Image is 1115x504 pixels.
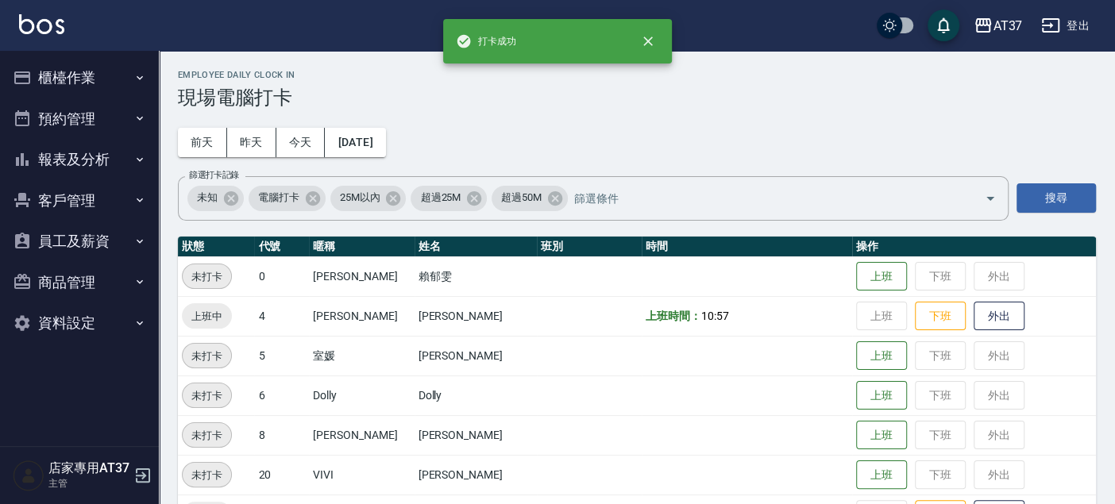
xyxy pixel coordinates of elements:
th: 班別 [537,237,642,257]
button: 資料設定 [6,302,152,344]
button: close [631,24,666,59]
td: [PERSON_NAME] [415,415,537,455]
span: 未打卡 [183,348,231,364]
th: 時間 [642,237,852,257]
span: 未打卡 [183,467,231,483]
span: 未知 [187,190,227,206]
button: 上班 [856,341,907,371]
button: save [928,10,959,41]
p: 主管 [48,476,129,491]
button: 上班 [856,421,907,450]
td: 5 [254,336,309,375]
span: 10:57 [701,310,729,322]
button: 上班 [856,381,907,410]
th: 暱稱 [309,237,414,257]
span: 電腦打卡 [249,190,309,206]
button: 今天 [276,128,326,157]
div: AT37 [993,16,1022,36]
input: 篩選條件 [570,184,957,212]
td: 賴郁雯 [415,256,537,296]
button: 商品管理 [6,262,152,303]
td: 20 [254,455,309,494]
div: 電腦打卡 [249,186,326,211]
button: 下班 [915,302,966,331]
td: VIVI [309,455,414,494]
button: 客戶管理 [6,180,152,221]
td: 6 [254,375,309,415]
button: 報表及分析 [6,139,152,180]
button: 昨天 [227,128,276,157]
h3: 現場電腦打卡 [178,87,1096,109]
th: 代號 [254,237,309,257]
span: 未打卡 [183,427,231,444]
button: 上班 [856,262,907,291]
td: [PERSON_NAME] [415,455,537,494]
td: [PERSON_NAME] [415,296,537,336]
td: [PERSON_NAME] [309,415,414,455]
button: 櫃檯作業 [6,57,152,98]
h2: Employee Daily Clock In [178,70,1096,80]
label: 篩選打卡記錄 [189,169,239,181]
button: 登出 [1035,11,1096,40]
div: 超過25M [411,186,487,211]
h5: 店家專用AT37 [48,460,129,476]
td: Dolly [309,375,414,415]
th: 操作 [852,237,1096,257]
button: 前天 [178,128,227,157]
button: 員工及薪資 [6,221,152,262]
span: 超過50M [492,190,551,206]
td: 8 [254,415,309,455]
button: 外出 [974,302,1024,331]
td: 室媛 [309,336,414,375]
th: 狀態 [178,237,254,257]
div: 超過50M [492,186,568,211]
span: 未打卡 [183,387,231,404]
div: 未知 [187,186,244,211]
td: 0 [254,256,309,296]
td: Dolly [415,375,537,415]
span: 25M以內 [330,190,390,206]
img: Person [13,460,44,491]
td: [PERSON_NAME] [415,336,537,375]
button: [DATE] [325,128,385,157]
button: 上班 [856,460,907,490]
button: AT37 [967,10,1028,42]
td: 4 [254,296,309,336]
span: 未打卡 [183,268,231,285]
span: 上班中 [182,308,232,325]
button: 搜尋 [1017,183,1096,213]
button: Open [978,186,1003,211]
button: 預約管理 [6,98,152,140]
th: 姓名 [415,237,537,257]
span: 超過25M [411,190,470,206]
img: Logo [19,14,64,34]
div: 25M以內 [330,186,407,211]
b: 上班時間： [646,310,701,322]
span: 打卡成功 [456,33,516,49]
td: [PERSON_NAME] [309,256,414,296]
td: [PERSON_NAME] [309,296,414,336]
